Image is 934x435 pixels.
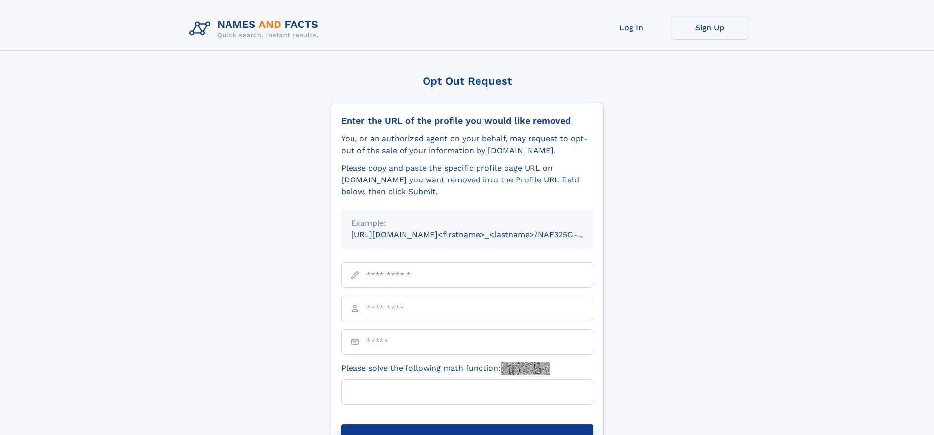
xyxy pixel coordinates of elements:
[351,230,612,239] small: [URL][DOMAIN_NAME]<firstname>_<lastname>/NAF325G-xxxxxxxx
[592,16,671,40] a: Log In
[331,75,604,87] div: Opt Out Request
[341,162,593,198] div: Please copy and paste the specific profile page URL on [DOMAIN_NAME] you want removed into the Pr...
[185,16,327,42] img: Logo Names and Facts
[671,16,749,40] a: Sign Up
[351,217,583,229] div: Example:
[341,115,593,126] div: Enter the URL of the profile you would like removed
[341,362,550,375] label: Please solve the following math function:
[341,133,593,156] div: You, or an authorized agent on your behalf, may request to opt-out of the sale of your informatio...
